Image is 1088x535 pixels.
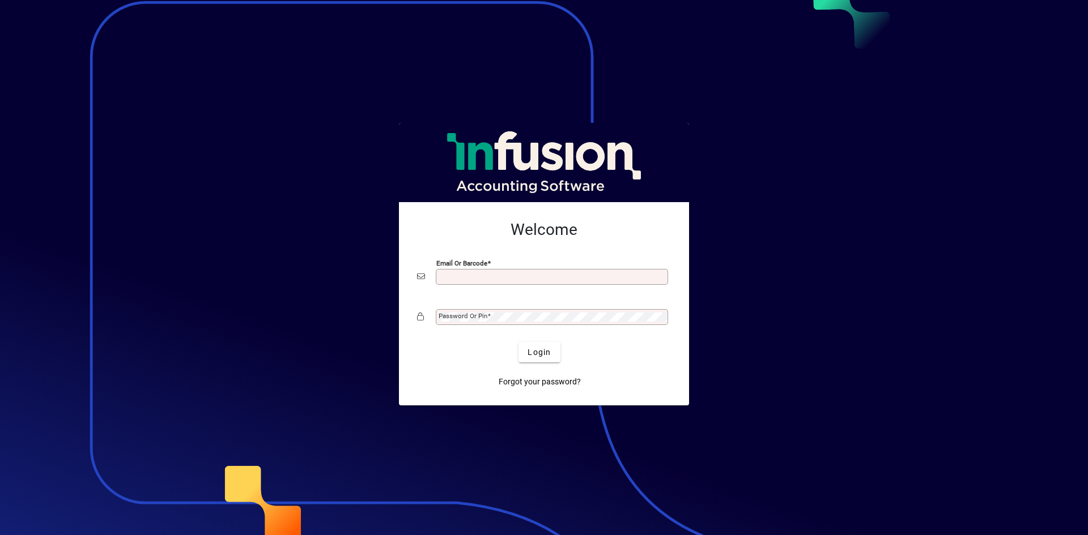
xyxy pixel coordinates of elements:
[528,346,551,358] span: Login
[417,220,671,239] h2: Welcome
[439,312,487,320] mat-label: Password or Pin
[518,342,560,362] button: Login
[499,376,581,388] span: Forgot your password?
[494,371,585,392] a: Forgot your password?
[436,259,487,267] mat-label: Email or Barcode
